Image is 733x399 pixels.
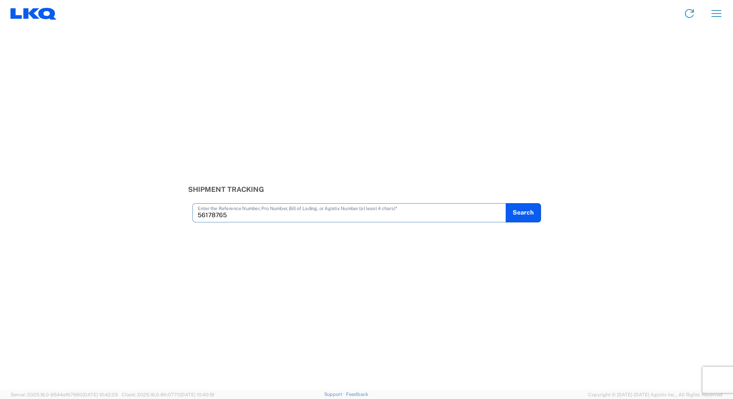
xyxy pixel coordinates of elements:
[588,391,723,399] span: Copyright © [DATE]-[DATE] Agistix Inc., All Rights Reserved
[506,203,541,222] button: Search
[324,392,346,397] a: Support
[122,392,214,397] span: Client: 2025.16.0-8fc0770
[346,392,368,397] a: Feedback
[180,392,214,397] span: [DATE] 10:40:19
[188,185,545,194] h3: Shipment Tracking
[10,392,118,397] span: Server: 2025.16.0-9544af67660
[82,392,118,397] span: [DATE] 10:42:29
